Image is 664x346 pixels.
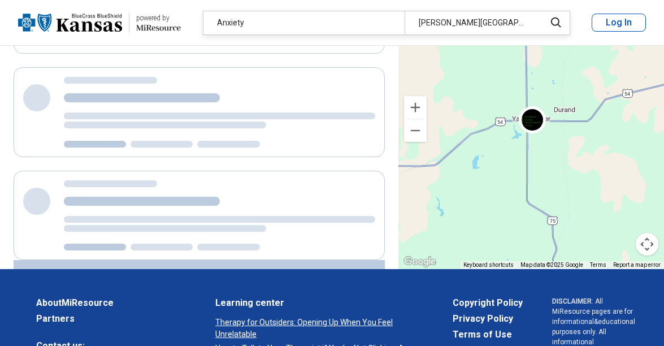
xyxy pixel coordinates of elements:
button: Log In [592,14,646,32]
button: Zoom out [404,119,427,142]
a: AboutMiResource [36,296,186,310]
a: Open this area in Google Maps (opens a new window) [401,254,439,269]
span: DISCLAIMER [552,297,592,305]
a: Terms (opens in new tab) [590,262,606,268]
a: Report a map error [613,262,661,268]
a: Blue Cross Blue Shield Kansaspowered by [18,9,181,36]
img: Blue Cross Blue Shield Kansas [18,9,122,36]
a: Learning center [215,296,423,310]
button: Keyboard shortcuts [463,261,514,269]
a: Therapy for Outsiders: Opening Up When You Feel Unrelatable [215,317,423,340]
div: [PERSON_NAME][GEOGRAPHIC_DATA], [GEOGRAPHIC_DATA] [405,11,539,34]
a: Privacy Policy [453,312,523,326]
a: Partners [36,312,186,326]
span: Map data ©2025 Google [520,262,583,268]
div: Anxiety [203,11,405,34]
a: Terms of Use [453,328,523,341]
div: powered by [136,13,181,23]
button: Map camera controls [636,233,658,256]
button: Zoom in [404,96,427,119]
img: Google [401,254,439,269]
a: Copyright Policy [453,296,523,310]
